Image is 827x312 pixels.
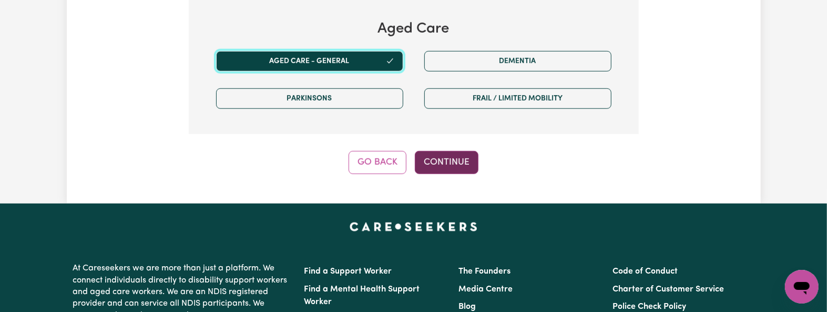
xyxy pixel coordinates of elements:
a: Police Check Policy [612,303,686,311]
button: Frail / limited mobility [424,88,611,109]
a: Code of Conduct [612,267,678,276]
a: Blog [458,303,476,311]
button: Continue [415,151,478,174]
iframe: Button to launch messaging window [785,270,819,304]
a: Media Centre [458,285,513,294]
h3: Aged Care [206,21,622,38]
a: Find a Support Worker [304,267,392,276]
button: Parkinsons [216,88,403,109]
a: Charter of Customer Service [612,285,724,294]
button: Aged care - General [216,51,403,72]
a: Careseekers home page [350,223,477,231]
button: Dementia [424,51,611,72]
a: The Founders [458,267,511,276]
a: Find a Mental Health Support Worker [304,285,420,306]
button: Go Back [349,151,406,174]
